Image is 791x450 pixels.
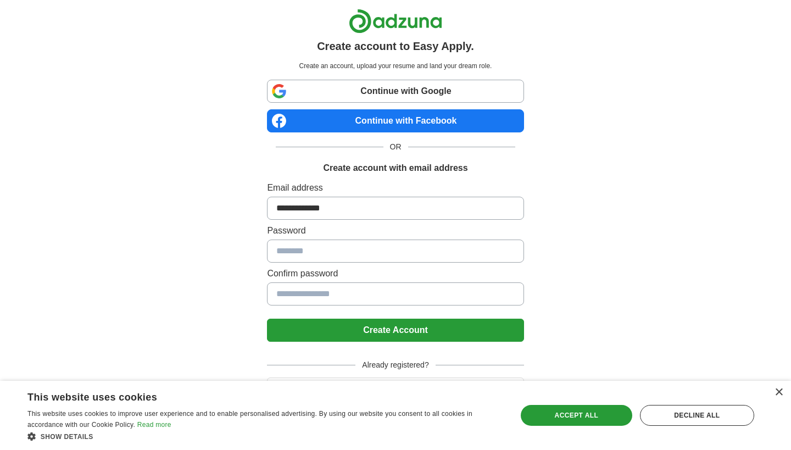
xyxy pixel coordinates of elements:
[267,267,523,280] label: Confirm password
[349,9,442,34] img: Adzuna logo
[27,431,503,442] div: Show details
[137,421,171,429] a: Read more, opens a new window
[269,61,521,71] p: Create an account, upload your resume and land your dream role.
[27,387,475,404] div: This website uses cookies
[383,141,408,153] span: OR
[267,109,523,132] a: Continue with Facebook
[267,80,523,103] a: Continue with Google
[640,405,754,426] div: Decline all
[323,162,467,175] h1: Create account with email address
[775,388,783,397] div: Close
[267,224,523,237] label: Password
[521,405,632,426] div: Accept all
[27,410,472,429] span: This website uses cookies to improve user experience and to enable personalised advertising. By u...
[41,433,93,441] span: Show details
[267,181,523,195] label: Email address
[267,377,523,401] button: Login
[355,359,435,371] span: Already registered?
[267,319,523,342] button: Create Account
[317,38,474,54] h1: Create account to Easy Apply.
